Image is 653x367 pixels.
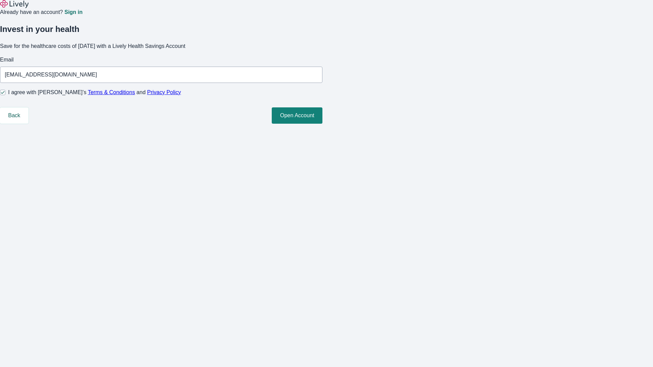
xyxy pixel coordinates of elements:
span: I agree with [PERSON_NAME]’s and [8,88,181,97]
a: Privacy Policy [147,89,181,95]
button: Open Account [272,107,322,124]
a: Terms & Conditions [88,89,135,95]
a: Sign in [64,10,82,15]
